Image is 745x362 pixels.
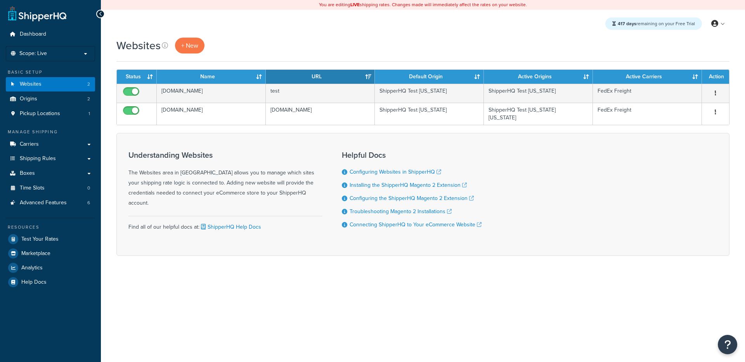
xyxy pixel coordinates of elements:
[593,84,702,103] td: FedEx Freight
[21,236,59,243] span: Test Your Rates
[6,224,95,231] div: Resources
[157,103,266,125] td: [DOMAIN_NAME]
[116,38,161,53] h1: Websites
[87,81,90,88] span: 2
[6,181,95,195] li: Time Slots
[6,137,95,152] a: Carriers
[128,151,322,208] div: The Websites area in [GEOGRAPHIC_DATA] allows you to manage which sites your shipping rate logic ...
[6,77,95,91] li: Websites
[350,168,441,176] a: Configuring Websites in ShipperHQ
[20,31,46,38] span: Dashboard
[6,152,95,166] a: Shipping Rules
[6,107,95,121] a: Pickup Locations 1
[6,196,95,210] li: Advanced Features
[342,151,482,159] h3: Helpful Docs
[6,69,95,76] div: Basic Setup
[6,261,95,275] a: Analytics
[21,279,47,286] span: Help Docs
[87,185,90,191] span: 0
[20,110,60,117] span: Pickup Locations
[6,27,95,41] a: Dashboard
[266,70,375,84] th: URL: activate to sort column ascending
[718,335,737,354] button: Open Resource Center
[6,166,95,181] a: Boxes
[6,92,95,106] li: Origins
[605,17,702,30] div: remaining on your Free Trial
[350,221,482,229] a: Connecting ShipperHQ to Your eCommerce Website
[20,155,56,162] span: Shipping Rules
[6,92,95,106] a: Origins 2
[350,207,452,215] a: Troubleshooting Magento 2 Installations
[375,84,484,103] td: ShipperHQ Test [US_STATE]
[350,1,360,8] b: LIVE
[6,77,95,91] a: Websites 2
[157,70,266,84] th: Name: activate to sort column ascending
[87,96,90,102] span: 2
[6,181,95,195] a: Time Slots 0
[484,84,593,103] td: ShipperHQ Test [US_STATE]
[6,247,95,260] a: Marketplace
[19,50,47,57] span: Scope: Live
[6,129,95,135] div: Manage Shipping
[702,70,729,84] th: Action
[88,110,90,117] span: 1
[20,170,35,177] span: Boxes
[375,103,484,125] td: ShipperHQ Test [US_STATE]
[128,151,322,159] h3: Understanding Websites
[20,185,45,191] span: Time Slots
[128,216,322,232] div: Find all of our helpful docs at:
[20,141,39,148] span: Carriers
[350,194,474,202] a: Configuring the ShipperHQ Magento 2 Extension
[21,265,43,271] span: Analytics
[21,250,50,257] span: Marketplace
[593,70,702,84] th: Active Carriers: activate to sort column ascending
[20,200,67,206] span: Advanced Features
[6,196,95,210] a: Advanced Features 6
[593,103,702,125] td: FedEx Freight
[20,81,42,88] span: Websites
[181,41,198,50] span: + New
[266,84,375,103] td: test
[87,200,90,206] span: 6
[20,96,37,102] span: Origins
[266,103,375,125] td: [DOMAIN_NAME]
[175,38,204,53] a: + New
[484,70,593,84] th: Active Origins: activate to sort column ascending
[6,275,95,289] a: Help Docs
[199,223,261,231] a: ShipperHQ Help Docs
[8,6,66,21] a: ShipperHQ Home
[6,107,95,121] li: Pickup Locations
[484,103,593,125] td: ShipperHQ Test [US_STATE] [US_STATE]
[375,70,484,84] th: Default Origin: activate to sort column ascending
[6,232,95,246] a: Test Your Rates
[618,20,636,27] strong: 417 days
[350,181,467,189] a: Installing the ShipperHQ Magento 2 Extension
[157,84,266,103] td: [DOMAIN_NAME]
[117,70,157,84] th: Status: activate to sort column ascending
